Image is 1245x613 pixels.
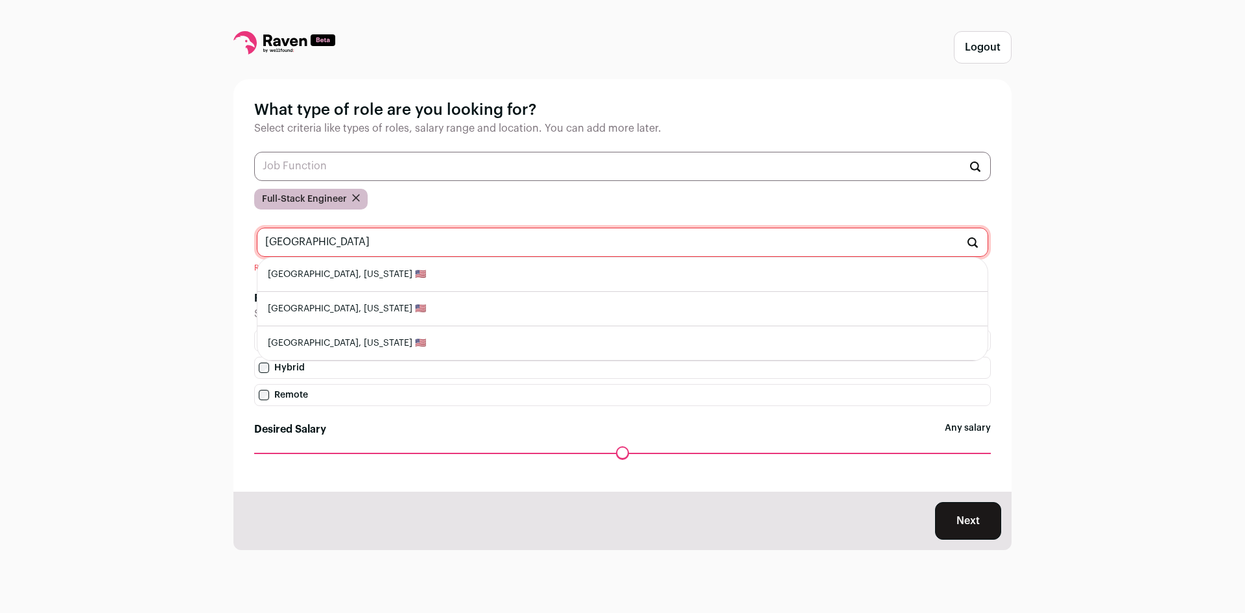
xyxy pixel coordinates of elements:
button: Logout [954,31,1012,64]
span: Any salary [945,422,991,453]
li: [GEOGRAPHIC_DATA], [US_STATE] 🇺🇸 [257,258,988,292]
li: [GEOGRAPHIC_DATA], [US_STATE] 🇺🇸 [257,292,988,326]
label: Onsite [254,330,991,352]
span: Required field [254,264,307,272]
input: Hybrid [259,363,269,373]
h1: What type of role are you looking for? [254,100,991,121]
input: Location [257,228,988,257]
li: [GEOGRAPHIC_DATA], [US_STATE] 🇺🇸 [257,326,988,361]
p: Select all that apply [254,306,991,322]
h2: Remote preferences [254,291,991,306]
button: Next [935,502,1001,540]
p: Select criteria like types of roles, salary range and location. You can add more later. [254,121,991,136]
input: Job Function [254,152,991,181]
label: Hybrid [254,357,991,379]
label: Remote [254,384,991,406]
span: Full-Stack Engineer [262,193,347,206]
label: Desired Salary [254,422,326,437]
input: Remote [259,390,269,400]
